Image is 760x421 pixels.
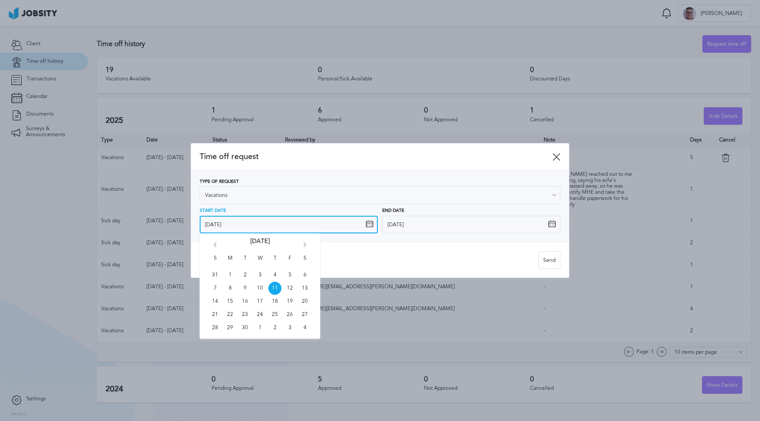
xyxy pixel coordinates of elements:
[238,321,252,334] span: Tue Sep 30 2025
[238,255,252,269] span: T
[208,308,222,321] span: Sun Sep 21 2025
[298,321,311,334] span: Sat Oct 04 2025
[298,269,311,282] span: Sat Sep 06 2025
[283,295,296,308] span: Fri Sep 19 2025
[208,269,222,282] span: Sun Aug 31 2025
[298,295,311,308] span: Sat Sep 20 2025
[238,295,252,308] span: Tue Sep 16 2025
[223,321,237,334] span: Mon Sep 29 2025
[200,179,239,185] span: Type of Request
[200,208,226,214] span: Start Date
[223,308,237,321] span: Mon Sep 22 2025
[208,295,222,308] span: Sun Sep 14 2025
[283,308,296,321] span: Fri Sep 26 2025
[298,282,311,295] span: Sat Sep 13 2025
[283,321,296,334] span: Fri Oct 03 2025
[539,252,560,269] div: Send
[538,251,560,269] button: Send
[268,255,281,269] span: T
[238,269,252,282] span: Tue Sep 02 2025
[223,269,237,282] span: Mon Sep 01 2025
[283,269,296,282] span: Fri Sep 05 2025
[223,282,237,295] span: Mon Sep 08 2025
[223,295,237,308] span: Mon Sep 15 2025
[301,243,309,250] i: Go forward 1 month
[223,255,237,269] span: M
[268,282,281,295] span: Thu Sep 11 2025
[208,321,222,334] span: Sun Sep 28 2025
[211,243,219,250] i: Go back 1 month
[268,308,281,321] span: Thu Sep 25 2025
[268,269,281,282] span: Thu Sep 04 2025
[253,255,267,269] span: W
[253,308,267,321] span: Wed Sep 24 2025
[253,321,267,334] span: Wed Oct 01 2025
[382,208,404,214] span: End Date
[283,255,296,269] span: F
[253,282,267,295] span: Wed Sep 10 2025
[283,282,296,295] span: Fri Sep 12 2025
[298,308,311,321] span: Sat Sep 27 2025
[200,152,552,161] span: Time off request
[268,321,281,334] span: Thu Oct 02 2025
[253,269,267,282] span: Wed Sep 03 2025
[238,308,252,321] span: Tue Sep 23 2025
[238,282,252,295] span: Tue Sep 09 2025
[208,255,222,269] span: S
[208,282,222,295] span: Sun Sep 07 2025
[268,295,281,308] span: Thu Sep 18 2025
[253,295,267,308] span: Wed Sep 17 2025
[298,255,311,269] span: S
[250,238,270,255] span: [DATE]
